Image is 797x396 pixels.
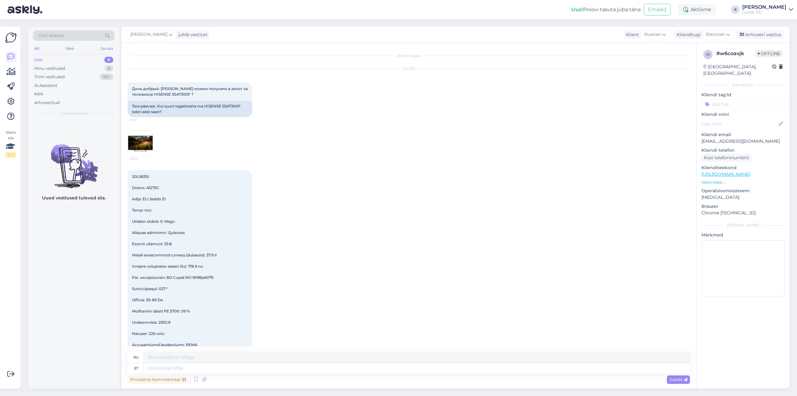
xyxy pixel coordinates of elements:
[130,31,167,38] span: [PERSON_NAME]
[736,31,784,39] div: Arhiveeri vestlus
[130,156,153,161] span: 13:24
[644,4,671,16] button: Emailid
[701,188,785,194] p: Operatsioonisüsteem
[701,138,785,145] p: [EMAIL_ADDRESS][DOMAIN_NAME]
[624,31,639,38] div: Klient
[34,83,57,89] div: AI Assistent
[34,74,65,80] div: Tiimi vestlused
[706,52,710,57] span: w
[130,117,153,122] span: 13:24
[59,111,88,116] span: Uued vestlused
[701,131,785,138] p: Kliendi email
[674,31,701,38] div: Klienditugi
[701,147,785,154] p: Kliendi telefon
[701,222,785,228] div: [PERSON_NAME]
[678,4,716,15] div: Aktiivne
[34,57,42,63] div: Uus
[134,363,138,374] div: et
[701,194,785,201] p: [MEDICAL_DATA]
[701,154,752,162] div: Küsi telefoninumbrit
[701,179,785,185] p: Vaata edasi ...
[100,74,113,80] div: 99+
[128,53,690,59] div: Vestlus algas
[134,352,139,363] div: ru
[99,45,115,53] div: Socials
[701,92,785,98] p: Kliendi tag'id
[701,203,785,210] p: Brauser
[28,133,120,189] img: No chats
[571,7,583,12] b: Uus!
[742,5,786,10] div: [PERSON_NAME]
[755,50,783,57] span: Offline
[128,101,252,117] div: Tere päevast. Kui suurt tagatisraha ma HISENSE 55A7300F teleri eest saan?
[669,377,687,382] span: Saada
[701,232,785,238] p: Märkmed
[34,91,43,97] div: Kõik
[701,111,785,118] p: Kliendi nimi
[5,32,17,44] img: Askly Logo
[176,31,208,38] div: juhib vestlust
[39,32,64,39] span: Otsi kliente
[706,31,725,38] span: Estonian
[702,121,777,127] input: Lisa nimi
[701,82,785,88] div: Kliendi info
[64,45,75,53] div: Web
[742,5,793,15] a: [PERSON_NAME]Luutar OÜ
[644,31,661,38] span: Russian
[128,375,188,384] div: Privaatne kommentaar
[716,50,755,57] div: # w6coavjk
[128,66,690,72] div: [DATE]
[132,86,249,97] span: День добрый. [PERSON_NAME] можно получить в залог за телевизор HISENSE 55A7300F ?
[703,64,772,77] div: [GEOGRAPHIC_DATA], [GEOGRAPHIC_DATA]
[731,5,740,14] div: K
[34,100,60,106] div: Arhiveeritud
[571,6,641,13] div: Proovi tasuta juba täna:
[128,131,153,156] img: Attachment
[701,210,785,216] p: Chrome [TECHNICAL_ID]
[104,57,113,63] div: 0
[5,152,16,158] div: 2 / 3
[701,99,785,109] input: Lisa tag
[42,195,106,201] p: Uued vestlused tulevad siia.
[701,171,750,177] a: [URL][DOMAIN_NAME]
[742,10,786,15] div: Luutar OÜ
[5,130,16,158] div: Vaata siia
[33,45,40,53] div: All
[105,65,113,72] div: 8
[34,65,65,72] div: Minu vestlused
[701,165,785,171] p: Klienditeekond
